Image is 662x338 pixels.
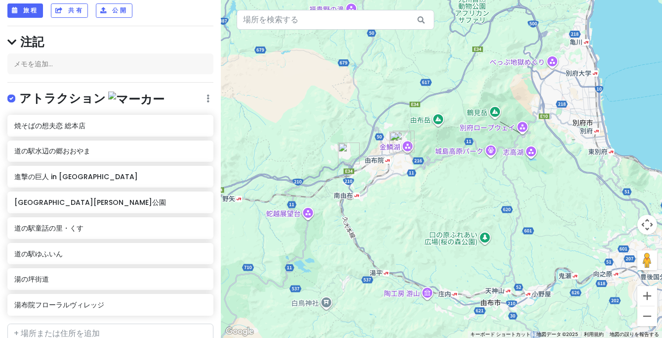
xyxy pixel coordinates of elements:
input: 場所を検索する [237,10,434,30]
font: 道の駅童話の里・くす [14,223,83,233]
font: 道の駅水辺の郷おおやま [14,146,90,156]
img: グーグル [223,325,256,338]
font: メモを追加... [14,59,53,69]
button: ズームアウト [637,306,657,326]
font: [GEOGRAPHIC_DATA][PERSON_NAME]公園 [14,197,166,207]
a: 利用規約 [584,332,604,337]
div: 湯布院フローラルヴィレッジ [393,131,414,152]
font: 旅程 [23,6,39,15]
font: 注記 [20,34,44,50]
font: 焼そばの想夫恋 総本店 [14,121,85,131]
font: 公開 [112,6,127,15]
button: 共有 [51,3,88,18]
button: ズームイン [637,286,657,306]
button: 地図上にペグマンを落として、ストリートビューを開きます [637,250,657,270]
font: 地図データ ©2025 [537,332,578,337]
a: 地図の誤りを報告する [610,332,659,337]
font: 共有 [68,6,83,15]
div: 湯の坪街道 [389,132,411,153]
font: 湯布院フローラルヴィレッジ [14,300,104,310]
font: 湯の坪街道 [14,274,49,284]
a: Google マップでこの地域を開きます（新しいウィンドウが開きます） [223,325,256,338]
button: 旅程 [7,3,43,18]
button: 公開 [96,3,132,18]
font: 道の駅ゆふいん [14,249,63,259]
button: キーボード反対 [470,331,531,338]
div: 道の駅 ゆふいん [338,143,360,164]
button: 地図のカメラコントロール [637,215,657,235]
img: マーカー [108,92,165,107]
font: アトラクション [19,90,106,106]
font: 進撃の巨人 in [GEOGRAPHIC_DATA] [14,172,138,182]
